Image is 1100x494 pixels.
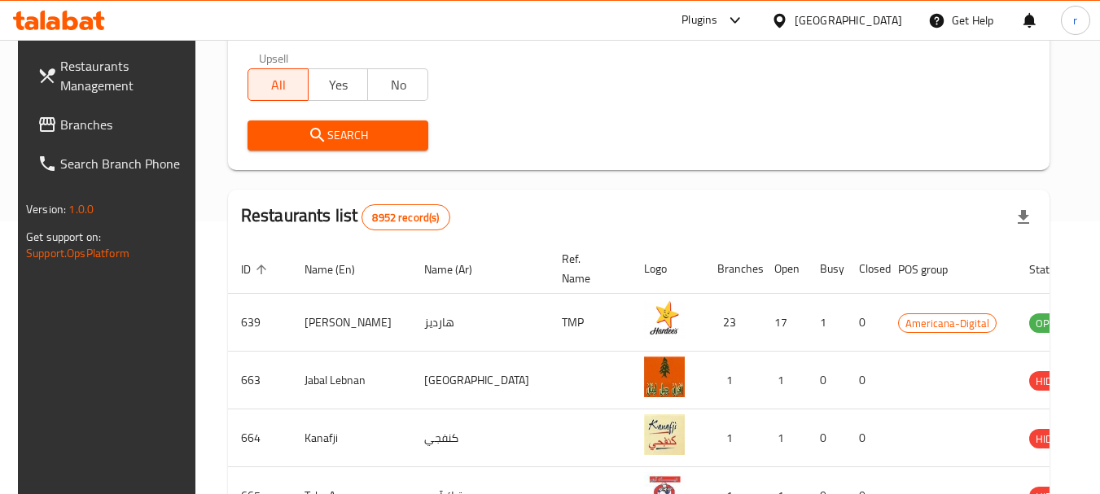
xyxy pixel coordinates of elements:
span: Get support on: [26,226,101,247]
th: Open [761,244,807,294]
img: Kanafji [644,414,685,455]
span: Search [261,125,415,146]
span: POS group [898,260,969,279]
a: Branches [24,105,202,144]
h2: Restaurants list [241,203,450,230]
td: 1 [807,294,846,352]
span: Version: [26,199,66,220]
td: TMP [549,294,631,352]
td: 1 [704,409,761,467]
td: 1 [704,352,761,409]
span: Yes [315,73,362,97]
td: 1 [761,409,807,467]
span: Name (En) [305,260,376,279]
td: 0 [807,409,846,467]
a: Restaurants Management [24,46,202,105]
td: 663 [228,352,291,409]
td: 0 [846,409,885,467]
a: Support.OpsPlatform [26,243,129,264]
td: هارديز [411,294,549,352]
label: Upsell [259,52,289,63]
span: Search Branch Phone [60,154,189,173]
th: Branches [704,244,761,294]
img: Hardee's [644,299,685,339]
button: All [248,68,309,101]
td: Kanafji [291,409,411,467]
a: Search Branch Phone [24,144,202,183]
div: Total records count [362,204,449,230]
span: Branches [60,115,189,134]
button: Search [248,120,428,151]
span: All [255,73,302,97]
img: Jabal Lebnan [644,356,685,397]
span: Restaurants Management [60,56,189,95]
td: [PERSON_NAME] [291,294,411,352]
div: Export file [1004,198,1043,237]
td: 639 [228,294,291,352]
td: 1 [761,352,807,409]
span: No [375,73,422,97]
th: Logo [631,244,704,294]
button: No [367,68,428,101]
td: Jabal Lebnan [291,352,411,409]
td: 0 [807,352,846,409]
span: 8952 record(s) [362,210,449,225]
td: 0 [846,294,885,352]
div: HIDDEN [1029,371,1078,391]
span: ID [241,260,272,279]
div: [GEOGRAPHIC_DATA] [795,11,902,29]
td: 17 [761,294,807,352]
span: r [1073,11,1077,29]
span: Americana-Digital [899,314,996,333]
span: OPEN [1029,314,1069,333]
div: Plugins [681,11,717,30]
th: Closed [846,244,885,294]
span: Name (Ar) [424,260,493,279]
td: كنفجي [411,409,549,467]
td: 0 [846,352,885,409]
td: 23 [704,294,761,352]
div: HIDDEN [1029,429,1078,448]
span: Status [1029,260,1082,279]
span: HIDDEN [1029,430,1078,448]
span: Ref. Name [562,249,611,288]
button: Yes [308,68,369,101]
th: Busy [807,244,846,294]
td: 664 [228,409,291,467]
span: HIDDEN [1029,372,1078,391]
td: [GEOGRAPHIC_DATA] [411,352,549,409]
span: 1.0.0 [68,199,94,220]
